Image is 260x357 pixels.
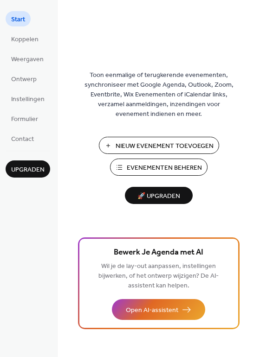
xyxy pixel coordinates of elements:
[112,299,205,320] button: Open AI-assistent
[11,115,38,124] span: Formulier
[110,159,208,176] button: Evenementen Beheren
[6,111,44,126] a: Formulier
[130,190,187,203] span: 🚀 Upgraden
[114,246,203,259] span: Bewerk Je Agenda met AI
[99,137,219,154] button: Nieuw Evenement Toevoegen
[126,306,178,315] span: Open AI-assistent
[11,165,45,175] span: Upgraden
[82,70,235,119] span: Toon eenmalige of terugkerende evenementen, synchroniseer met Google Agenda, Outlook, Zoom, Event...
[11,55,44,64] span: Weergaven
[6,91,50,106] a: Instellingen
[11,35,39,45] span: Koppelen
[125,187,193,204] button: 🚀 Upgraden
[11,134,34,144] span: Contact
[6,131,39,146] a: Contact
[116,141,214,151] span: Nieuw Evenement Toevoegen
[127,163,202,173] span: Evenementen Beheren
[6,160,50,178] button: Upgraden
[11,95,45,104] span: Instellingen
[98,260,219,292] span: Wil je de lay-out aanpassen, instellingen bijwerken, of het ontwerp wijzigen? De AI-assistent kan...
[6,11,31,26] a: Start
[6,51,49,66] a: Weergaven
[6,31,44,46] a: Koppelen
[11,15,25,25] span: Start
[11,75,37,84] span: Ontwerp
[6,71,42,86] a: Ontwerp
